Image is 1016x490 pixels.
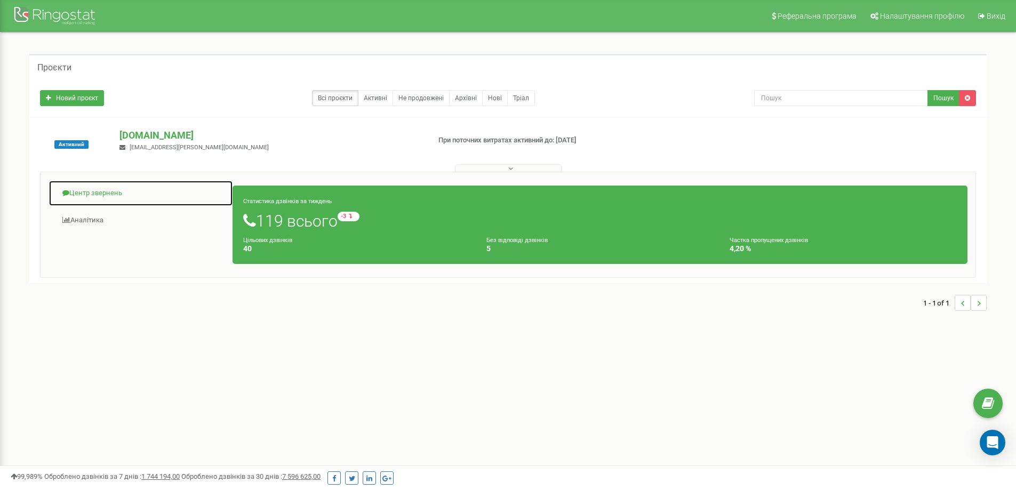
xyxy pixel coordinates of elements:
[243,212,957,230] h1: 119 всього
[923,295,955,311] span: 1 - 1 of 1
[54,140,89,149] span: Активний
[37,63,71,73] h5: Проєкти
[987,12,1005,20] span: Вихід
[980,430,1005,455] div: Open Intercom Messenger
[778,12,857,20] span: Реферальна програма
[923,284,987,322] nav: ...
[40,90,104,106] a: Новий проєкт
[393,90,450,106] a: Не продовжені
[927,90,959,106] button: Пошук
[482,90,508,106] a: Нові
[243,245,470,253] h4: 40
[11,472,43,480] span: 99,989%
[730,245,957,253] h4: 4,20 %
[358,90,393,106] a: Активні
[243,237,292,244] small: Цільових дзвінків
[730,237,808,244] small: Частка пропущених дзвінків
[754,90,928,106] input: Пошук
[282,472,321,480] u: 7 596 625,00
[507,90,535,106] a: Тріал
[181,472,321,480] span: Оброблено дзвінків за 30 днів :
[141,472,180,480] u: 1 744 194,00
[438,135,660,146] p: При поточних витратах активний до: [DATE]
[119,128,421,142] p: [DOMAIN_NAME]
[338,212,359,221] small: -3
[130,144,269,151] span: [EMAIL_ADDRESS][PERSON_NAME][DOMAIN_NAME]
[243,198,332,205] small: Статистика дзвінків за тиждень
[486,245,714,253] h4: 5
[312,90,358,106] a: Всі проєкти
[486,237,548,244] small: Без відповіді дзвінків
[44,472,180,480] span: Оброблено дзвінків за 7 днів :
[49,207,233,234] a: Аналiтика
[49,180,233,206] a: Центр звернень
[880,12,964,20] span: Налаштування профілю
[449,90,483,106] a: Архівні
